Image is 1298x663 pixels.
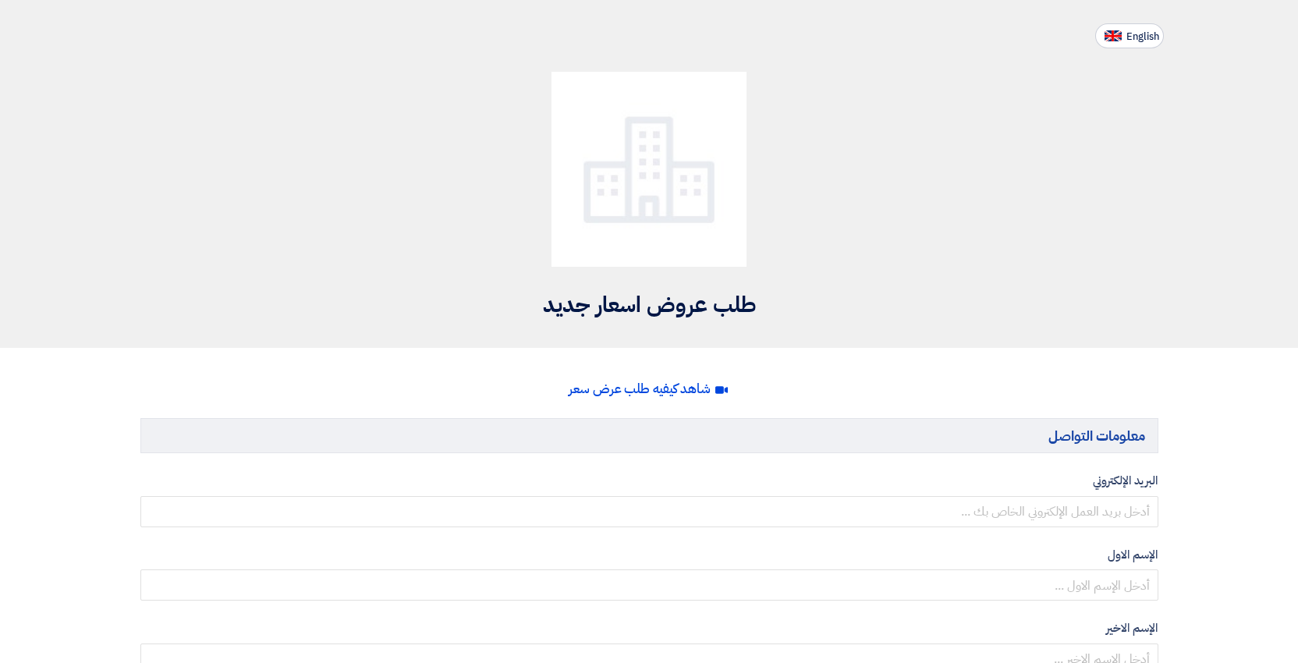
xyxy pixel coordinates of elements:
input: أدخل بريد العمل الإلكتروني الخاص بك ... [140,496,1158,527]
span: English [1126,31,1159,42]
button: English [1095,23,1164,48]
label: البريد الإلكتروني [140,472,1158,490]
h2: طلب عروض اسعار جديد [140,290,1158,321]
input: أدخل الإسم الاول ... [140,569,1158,601]
h5: معلومات التواصل [140,418,1158,453]
span: شاهد كيفيه طلب عرض سعر [569,379,711,399]
label: الإسم الاخير [140,619,1158,637]
label: الإسم الاول [140,546,1158,564]
img: Company Logo [551,72,747,267]
img: en-US.png [1105,30,1122,42]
